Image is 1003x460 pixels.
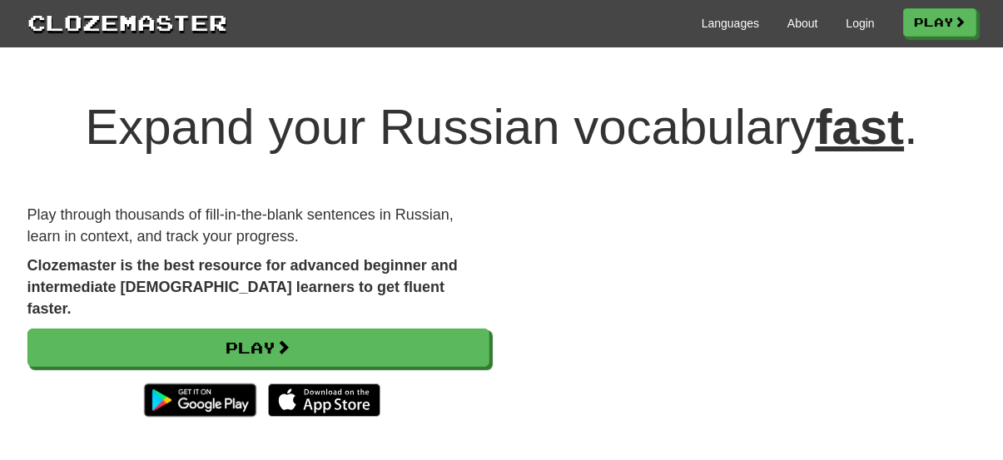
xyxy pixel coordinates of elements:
[27,205,489,247] p: Play through thousands of fill-in-the-blank sentences in Russian, learn in context, and track you...
[27,100,976,155] h1: Expand your Russian vocabulary .
[27,257,458,316] strong: Clozemaster is the best resource for advanced beginner and intermediate [DEMOGRAPHIC_DATA] learne...
[903,8,976,37] a: Play
[702,15,759,32] a: Languages
[268,383,380,417] img: Download_on_the_App_Store_Badge_US-UK_135x40-25178aeef6eb6b83b96f5f2d004eda3bffbb37122de64afbaef7...
[815,99,904,155] u: fast
[136,375,265,425] img: Get it on Google Play
[846,15,874,32] a: Login
[787,15,818,32] a: About
[27,329,489,367] a: Play
[27,7,227,37] a: Clozemaster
